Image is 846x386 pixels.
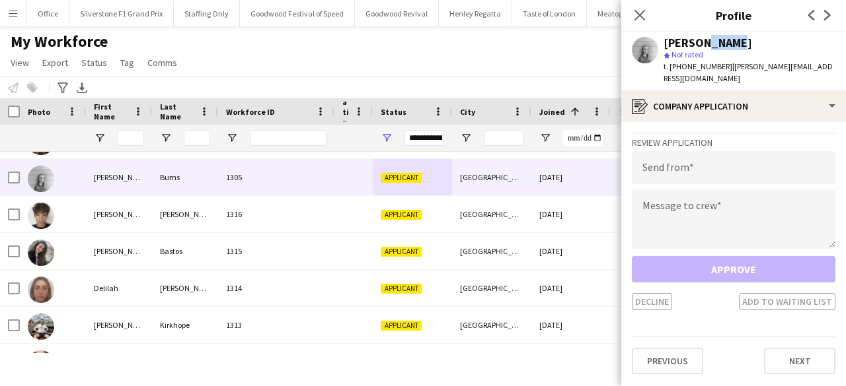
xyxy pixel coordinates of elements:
a: Comms [142,54,182,71]
button: Meatopia [587,1,640,26]
button: Goodwood Revival [355,1,439,26]
input: Workforce ID Filter Input [250,130,327,146]
span: Applicant [381,321,422,331]
div: 1305 [218,159,334,195]
input: First Name Filter Input [118,130,144,146]
div: [PERSON_NAME] [86,159,152,195]
span: Applicant [381,173,422,183]
span: Rating [342,87,349,137]
span: My Workforce [11,32,108,51]
span: City [460,107,475,117]
span: Not rated [672,49,703,59]
a: Export [37,54,73,71]
button: Open Filter Menu [94,132,106,144]
div: [GEOGRAPHIC_DATA] [452,270,531,306]
span: Joined [539,107,565,117]
span: Status [81,57,107,69]
img: Alexander Burch [28,203,54,229]
input: Last Name Filter Input [184,130,210,146]
div: 1312 [218,344,334,380]
button: Previous [632,348,703,374]
span: Photo [28,107,50,117]
div: [PERSON_NAME] [152,344,218,380]
input: City Filter Input [484,130,523,146]
div: [DATE] [531,159,611,195]
div: 1316 [218,196,334,232]
a: Tag [115,54,139,71]
span: Applicant [381,210,422,220]
div: Delilah [86,270,152,306]
button: Office [27,1,69,26]
span: Workforce ID [226,107,275,117]
div: [DATE] [531,270,611,306]
button: Goodwood Festival of Speed [240,1,355,26]
span: Tag [120,57,134,69]
div: [GEOGRAPHIC_DATA] [452,307,531,343]
h3: Profile [621,7,846,24]
div: Burns [152,159,218,195]
img: Sarah Burns [28,166,54,192]
span: Applicant [381,247,422,257]
span: Last Name [160,102,194,121]
div: 1313 [218,307,334,343]
div: Company application [621,90,846,122]
div: [PERSON_NAME] [86,233,152,269]
div: [PERSON_NAME] [86,196,152,232]
div: [DATE] [531,344,611,380]
span: Status [381,107,406,117]
div: [DATE] [531,196,611,232]
input: Joined Filter Input [563,130,603,146]
span: View [11,57,29,69]
span: t. [PHONE_NUMBER] [664,61,732,71]
div: [PERSON_NAME] [86,307,152,343]
div: Bastos [152,233,218,269]
div: Kirkhope [152,307,218,343]
div: 1315 [218,233,334,269]
img: James Kirkhope [28,313,54,340]
button: Open Filter Menu [539,132,551,144]
button: Open Filter Menu [381,132,393,144]
div: [PERSON_NAME] [152,270,218,306]
button: Henley Regatta [439,1,512,26]
div: [GEOGRAPHIC_DATA] [452,196,531,232]
img: Lily Phelps [28,350,54,377]
a: Status [76,54,112,71]
img: Barbara Bastos [28,240,54,266]
button: Open Filter Menu [460,132,472,144]
a: View [5,54,34,71]
h3: Review Application [632,137,835,148]
app-action-btn: Export XLSX [74,80,90,96]
button: Open Filter Menu [226,132,238,144]
button: Taste of London [512,1,587,26]
button: Silverstone F1 Grand Prix [69,1,174,26]
div: [DATE] [531,307,611,343]
button: Staffing Only [174,1,240,26]
span: Applicant [381,284,422,294]
div: Chesham [452,344,531,380]
div: Lily [86,344,152,380]
img: Delilah Creasey [28,276,54,303]
button: Open Filter Menu [160,132,172,144]
div: [PERSON_NAME] [664,37,752,49]
div: [GEOGRAPHIC_DATA] [452,159,531,195]
div: [PERSON_NAME] [152,196,218,232]
button: Next [764,348,835,374]
span: | [PERSON_NAME][EMAIL_ADDRESS][DOMAIN_NAME] [664,61,833,83]
div: [DATE] [531,233,611,269]
span: Export [42,57,68,69]
span: Comms [147,57,177,69]
app-action-btn: Advanced filters [55,80,71,96]
div: [GEOGRAPHIC_DATA] [452,233,531,269]
div: 1314 [218,270,334,306]
span: First Name [94,102,128,121]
